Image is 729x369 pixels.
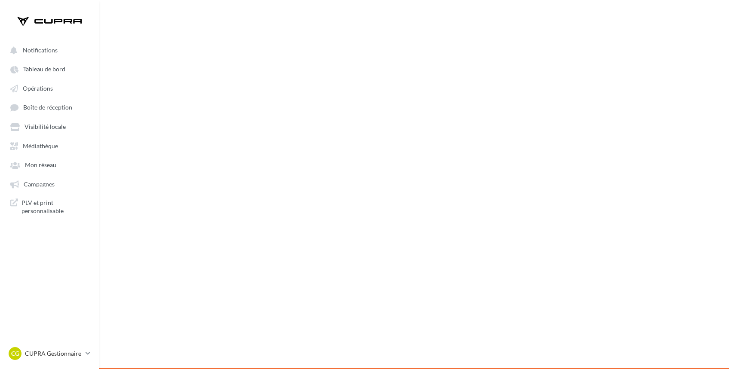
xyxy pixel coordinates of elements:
span: Médiathèque [23,142,58,149]
a: CG CUPRA Gestionnaire [7,345,92,362]
a: Visibilité locale [5,119,94,134]
span: Notifications [23,46,58,54]
a: Tableau de bord [5,61,94,76]
a: Campagnes [5,176,94,192]
span: Boîte de réception [23,104,72,111]
span: PLV et print personnalisable [21,198,89,215]
span: Mon réseau [25,162,56,169]
a: Opérations [5,80,94,96]
a: Mon réseau [5,157,94,172]
p: CUPRA Gestionnaire [25,349,82,358]
button: Notifications [5,42,90,58]
span: CG [11,349,19,358]
a: PLV et print personnalisable [5,195,94,219]
span: Opérations [23,85,53,92]
span: Campagnes [24,180,55,188]
a: Boîte de réception [5,99,94,115]
span: Visibilité locale [25,123,66,131]
a: Médiathèque [5,138,94,153]
span: Tableau de bord [23,66,65,73]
